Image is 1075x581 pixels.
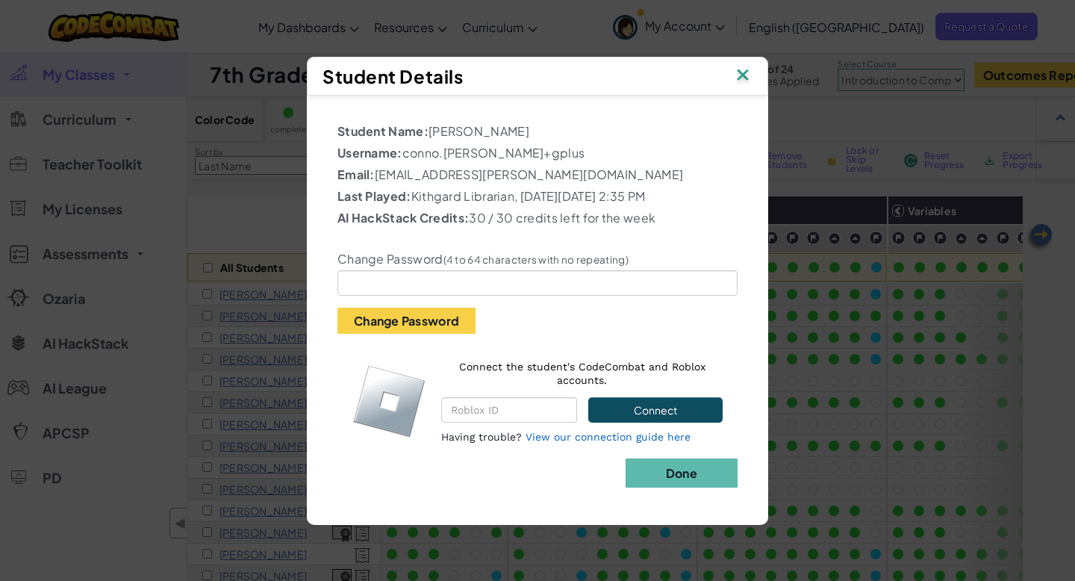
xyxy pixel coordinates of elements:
[526,431,691,443] a: View our connection guide here
[337,122,738,140] p: [PERSON_NAME]
[337,144,738,162] p: conno.[PERSON_NAME]+gplus
[443,253,629,266] small: (4 to 64 characters with no repeating)
[337,187,738,205] p: Kithgard Librarian, [DATE][DATE] 2:35 PM
[337,188,411,204] b: Last Played:
[337,145,402,161] b: Username:
[337,252,629,267] label: Change Password
[337,166,738,184] p: [EMAIL_ADDRESS][PERSON_NAME][DOMAIN_NAME]
[337,123,429,139] b: Student Name:
[337,210,469,226] b: AI HackStack Credits:
[626,459,738,488] button: Done
[441,397,576,423] input: Roblox ID
[441,360,723,387] p: Connect the student's CodeCombat and Roblox accounts.
[352,364,426,438] img: roblox-logo.svg
[337,308,476,334] button: Change Password
[337,167,375,182] b: Email:
[666,465,697,481] b: Done
[337,209,738,227] p: 30 / 30 credits left for the week
[733,65,752,87] img: IconClose.svg
[322,65,463,87] span: Student Details
[441,431,522,443] span: Having trouble?
[588,397,723,423] button: Connect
